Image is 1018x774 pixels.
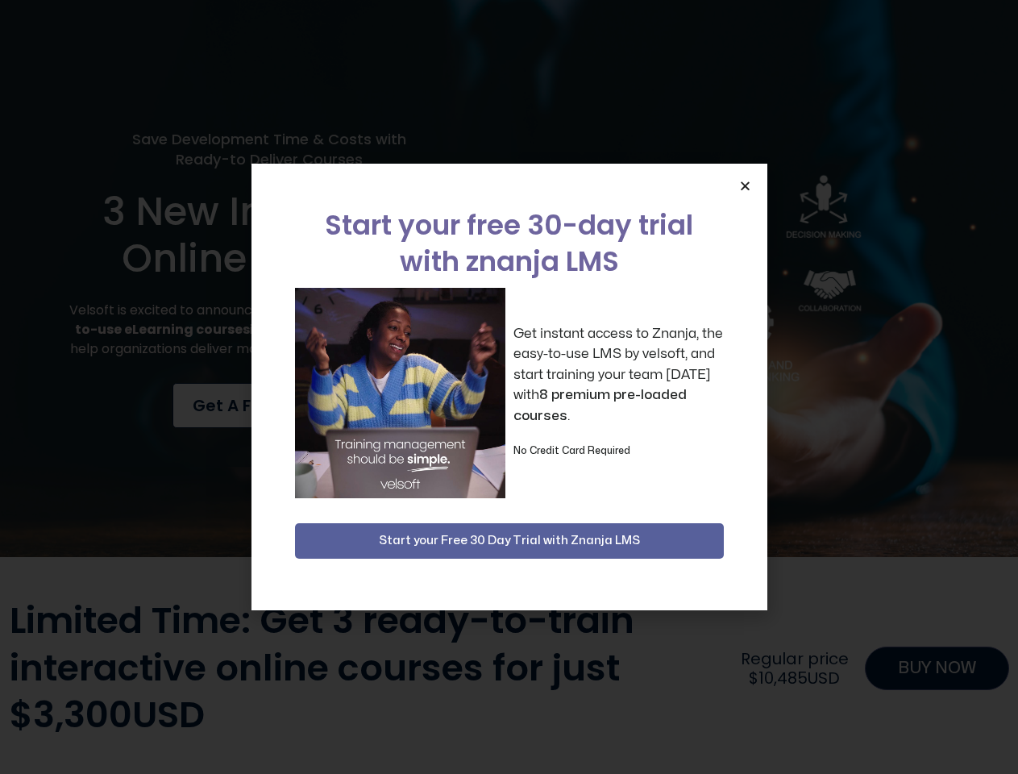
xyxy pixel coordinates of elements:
strong: 8 premium pre-loaded courses [513,388,687,422]
span: Start your Free 30 Day Trial with Znanja LMS [379,531,640,551]
strong: No Credit Card Required [513,446,630,456]
p: Get instant access to Znanja, the easy-to-use LMS by velsoft, and start training your team [DATE]... [513,323,724,427]
img: a woman sitting at her laptop dancing [295,288,505,498]
h2: Start your free 30-day trial with znanja LMS [295,207,724,280]
button: Start your Free 30 Day Trial with Znanja LMS [295,523,724,559]
a: Close [739,180,751,192]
